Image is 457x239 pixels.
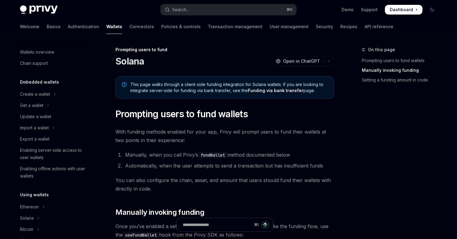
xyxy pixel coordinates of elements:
[272,56,324,66] button: Open in ChatGPT
[129,19,154,34] a: Connectors
[20,226,33,233] div: Bitcoin
[270,19,309,34] a: User management
[362,56,442,65] a: Prompting users to fund wallets
[20,78,59,86] h5: Embedded wallets
[20,48,54,56] div: Wallets overview
[183,218,252,231] input: Ask a question...
[15,89,93,100] button: Toggle Create a wallet section
[106,19,122,34] a: Wallets
[161,19,201,34] a: Policies & controls
[286,7,293,12] span: ⌘ K
[47,19,61,34] a: Basics
[115,108,248,119] span: Prompting users to fund wallets
[20,214,34,222] div: Solana
[115,47,334,53] div: Prompting users to fund
[20,102,43,109] div: Get a wallet
[20,19,39,34] a: Welcome
[15,111,93,122] a: Update a wallet
[248,88,303,93] a: Funding via bank transfer
[362,65,442,75] a: Manually invoking funding
[68,19,99,34] a: Authentication
[362,75,442,85] a: Setting a funding amount in code
[123,151,334,159] li: Manually, when you call Privy’s method documented below
[365,19,393,34] a: API reference
[368,46,395,53] span: On this page
[20,191,49,198] h5: Using wallets
[130,81,328,94] span: This page walks through a client-side funding integration for Solana wallets. If you are looking ...
[15,47,93,58] a: Wallets overview
[20,60,48,67] div: Chain support
[15,145,93,163] a: Enabling server-side access to user wallets
[340,19,357,34] a: Recipes
[15,134,93,144] a: Export a wallet
[261,221,269,229] button: Send message
[20,113,51,120] div: Update a wallet
[122,82,127,87] svg: Note
[15,213,93,224] button: Toggle Solana section
[115,56,144,67] h1: Solana
[361,7,378,13] a: Support
[20,91,50,98] div: Create a wallet
[123,161,334,170] li: Automatically, when the user attempts to send a transaction but has insufficient funds
[208,19,262,34] a: Transaction management
[115,176,334,193] span: You can also configure the chain, asset, and amount that users should fund their wallets with dir...
[115,128,334,144] span: With funding methods enabled for your app, Privy will prompt users to fund their wallets at two p...
[20,165,89,180] div: Enabling offline actions with user wallets
[20,147,89,161] div: Enabling server-side access to user wallets
[198,152,227,158] code: fundWallet
[20,124,49,131] div: Import a wallet
[15,163,93,181] a: Enabling offline actions with user wallets
[161,4,296,15] button: Open search
[20,135,49,143] div: Export a wallet
[20,203,39,211] div: Ethereum
[316,19,333,34] a: Security
[15,100,93,111] button: Toggle Get a wallet section
[172,6,189,13] div: Search...
[115,207,204,217] span: Manually invoking funding
[20,5,58,14] img: dark logo
[342,7,354,13] a: Demo
[15,224,93,235] button: Toggle Bitcoin section
[15,201,93,212] button: Toggle Ethereum section
[15,122,93,133] button: Toggle Import a wallet section
[385,5,422,15] a: Dashboard
[15,58,93,69] a: Chain support
[427,5,437,15] button: Toggle dark mode
[283,58,320,64] span: Open in ChatGPT
[390,7,413,13] span: Dashboard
